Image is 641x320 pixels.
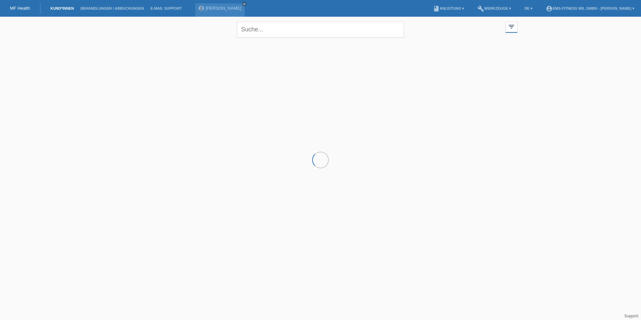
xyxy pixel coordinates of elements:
a: bookAnleitung ▾ [430,6,467,10]
a: account_circleEMS-Fitness Wil GmbH - [PERSON_NAME] ▾ [543,6,638,10]
a: buildWerkzeuge ▾ [474,6,514,10]
i: filter_list [508,23,515,30]
i: close [243,2,246,6]
i: account_circle [546,5,553,12]
a: [PERSON_NAME] [206,6,241,11]
a: MF Health [10,6,30,11]
a: E-Mail Support [147,6,185,10]
input: Suche... [237,22,404,37]
a: DE ▾ [521,6,536,10]
a: close [242,2,247,6]
i: book [433,5,440,12]
a: Support [624,314,638,318]
a: Behandlungen / Abbuchungen [77,6,147,10]
a: Kund*innen [47,6,77,10]
i: build [477,5,484,12]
